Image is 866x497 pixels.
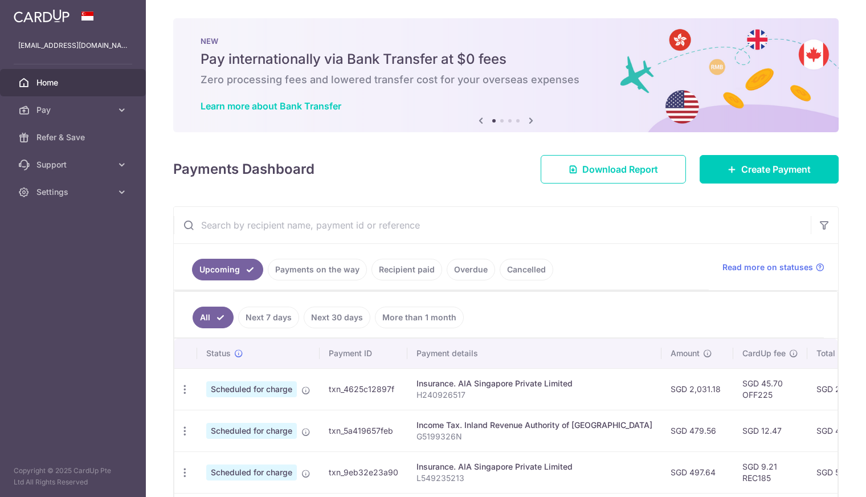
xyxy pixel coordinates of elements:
[541,155,686,184] a: Download Report
[416,389,652,401] p: H240926517
[416,419,652,431] div: Income Tax. Inland Revenue Authority of [GEOGRAPHIC_DATA]
[201,50,811,68] h5: Pay internationally via Bank Transfer at $0 fees
[375,307,464,328] a: More than 1 month
[173,18,839,132] img: Bank transfer banner
[206,423,297,439] span: Scheduled for charge
[741,162,811,176] span: Create Payment
[661,410,733,451] td: SGD 479.56
[36,77,112,88] span: Home
[320,451,407,493] td: txn_9eb32e23a90
[500,259,553,280] a: Cancelled
[304,307,370,328] a: Next 30 days
[722,262,824,273] a: Read more on statuses
[320,339,407,368] th: Payment ID
[18,40,128,51] p: [EMAIL_ADDRESS][DOMAIN_NAME]
[201,36,811,46] p: NEW
[320,410,407,451] td: txn_5a419657feb
[661,368,733,410] td: SGD 2,031.18
[661,451,733,493] td: SGD 497.64
[320,368,407,410] td: txn_4625c12897f
[371,259,442,280] a: Recipient paid
[36,186,112,198] span: Settings
[36,132,112,143] span: Refer & Save
[416,378,652,389] div: Insurance. AIA Singapore Private Limited
[36,159,112,170] span: Support
[206,465,297,480] span: Scheduled for charge
[192,259,263,280] a: Upcoming
[733,410,807,451] td: SGD 12.47
[206,348,231,359] span: Status
[238,307,299,328] a: Next 7 days
[174,207,811,243] input: Search by recipient name, payment id or reference
[201,73,811,87] h6: Zero processing fees and lowered transfer cost for your overseas expenses
[201,100,341,112] a: Learn more about Bank Transfer
[671,348,700,359] span: Amount
[193,307,234,328] a: All
[700,155,839,184] a: Create Payment
[733,368,807,410] td: SGD 45.70 OFF225
[742,348,786,359] span: CardUp fee
[206,381,297,397] span: Scheduled for charge
[407,339,661,368] th: Payment details
[447,259,495,280] a: Overdue
[733,451,807,493] td: SGD 9.21 REC185
[722,262,813,273] span: Read more on statuses
[36,104,112,116] span: Pay
[416,431,652,442] p: G5199326N
[416,461,652,472] div: Insurance. AIA Singapore Private Limited
[816,348,854,359] span: Total amt.
[173,159,314,180] h4: Payments Dashboard
[416,472,652,484] p: L549235213
[793,463,855,491] iframe: Opens a widget where you can find more information
[14,9,70,23] img: CardUp
[582,162,658,176] span: Download Report
[268,259,367,280] a: Payments on the way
